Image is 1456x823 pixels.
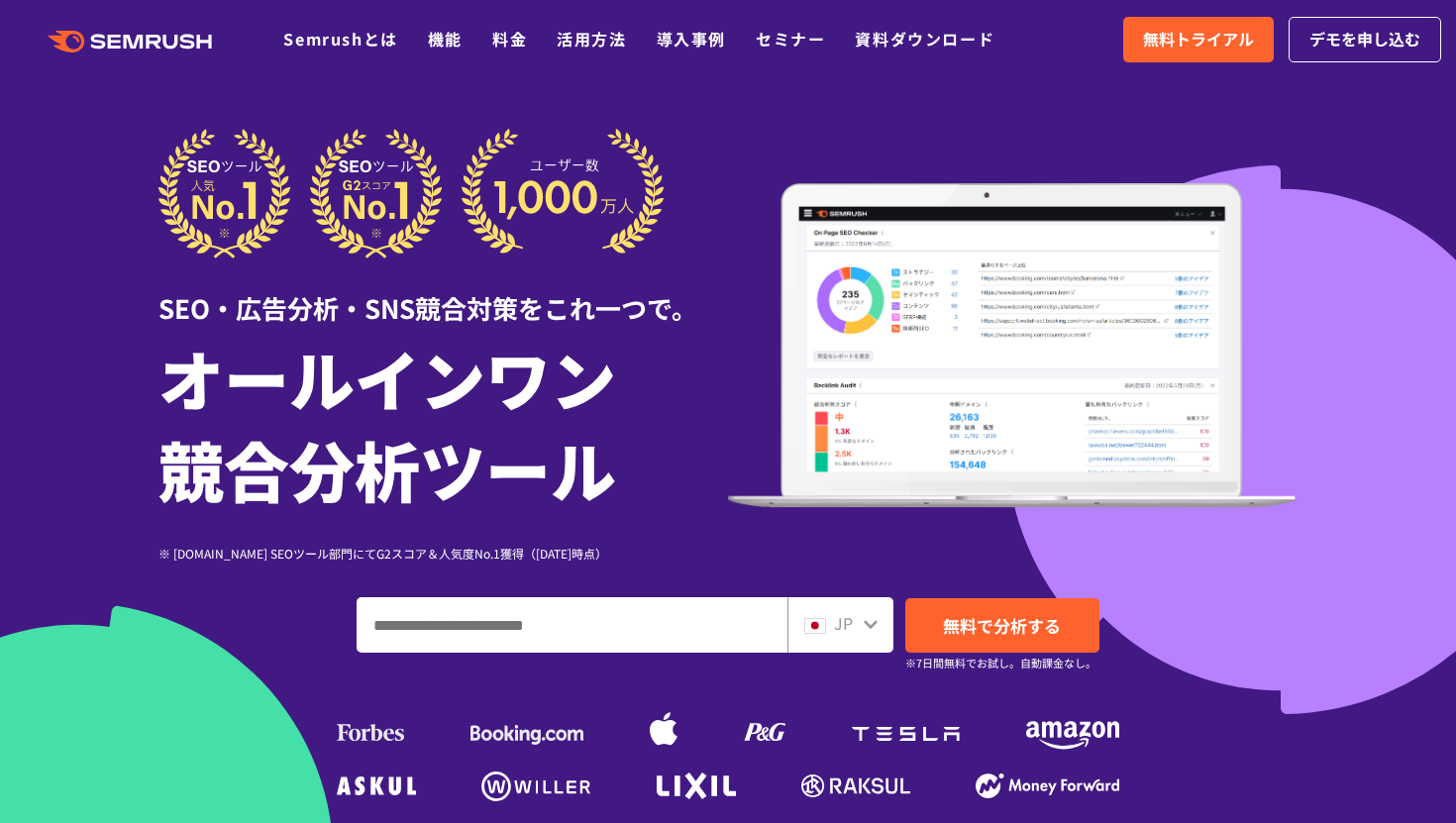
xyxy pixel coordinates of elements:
input: ドメイン、キーワードまたはURLを入力してください [358,598,786,652]
div: SEO・広告分析・SNS競合対策をこれ一つで。 [158,258,728,327]
a: 導入事例 [657,27,726,51]
a: セミナー [756,27,825,51]
span: JP [834,611,853,635]
a: デモを申し込む [1289,17,1441,62]
div: ※ [DOMAIN_NAME] SEOツール部門にてG2スコア＆人気度No.1獲得（[DATE]時点） [158,544,728,563]
a: 資料ダウンロード [855,27,994,51]
a: 活用方法 [557,27,626,51]
span: デモを申し込む [1309,27,1420,52]
a: 無料トライアル [1123,17,1274,62]
span: 無料トライアル [1143,27,1254,52]
small: ※7日間無料でお試し。自動課金なし。 [905,654,1096,672]
a: Semrushとは [283,27,397,51]
a: 無料で分析する [905,598,1099,653]
span: 無料で分析する [943,613,1061,638]
a: 機能 [428,27,463,51]
a: 料金 [492,27,527,51]
h1: オールインワン 競合分析ツール [158,332,728,514]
